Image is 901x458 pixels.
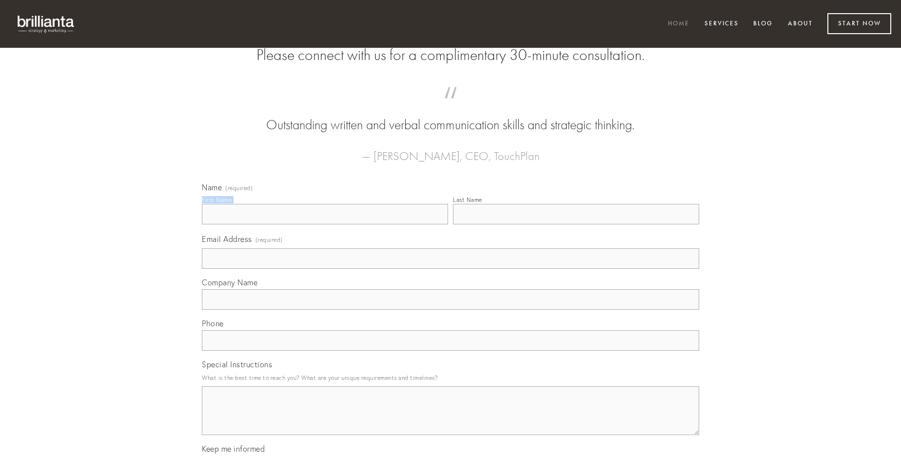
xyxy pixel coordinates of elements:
[202,46,699,64] h2: Please connect with us for a complimentary 30-minute consultation.
[202,319,224,328] span: Phone
[202,359,272,369] span: Special Instructions
[202,234,252,244] span: Email Address
[202,278,257,287] span: Company Name
[827,13,891,34] a: Start Now
[202,371,699,384] p: What is the best time to reach you? What are your unique requirements and timelines?
[217,97,684,116] span: “
[662,16,696,32] a: Home
[255,233,283,246] span: (required)
[202,182,222,192] span: Name
[747,16,779,32] a: Blog
[202,444,265,454] span: Keep me informed
[782,16,819,32] a: About
[202,196,232,203] div: First Name
[698,16,745,32] a: Services
[217,135,684,166] figcaption: — [PERSON_NAME], CEO, TouchPlan
[217,97,684,135] blockquote: Outstanding written and verbal communication skills and strategic thinking.
[10,10,83,38] img: brillianta - research, strategy, marketing
[453,196,482,203] div: Last Name
[225,185,253,191] span: (required)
